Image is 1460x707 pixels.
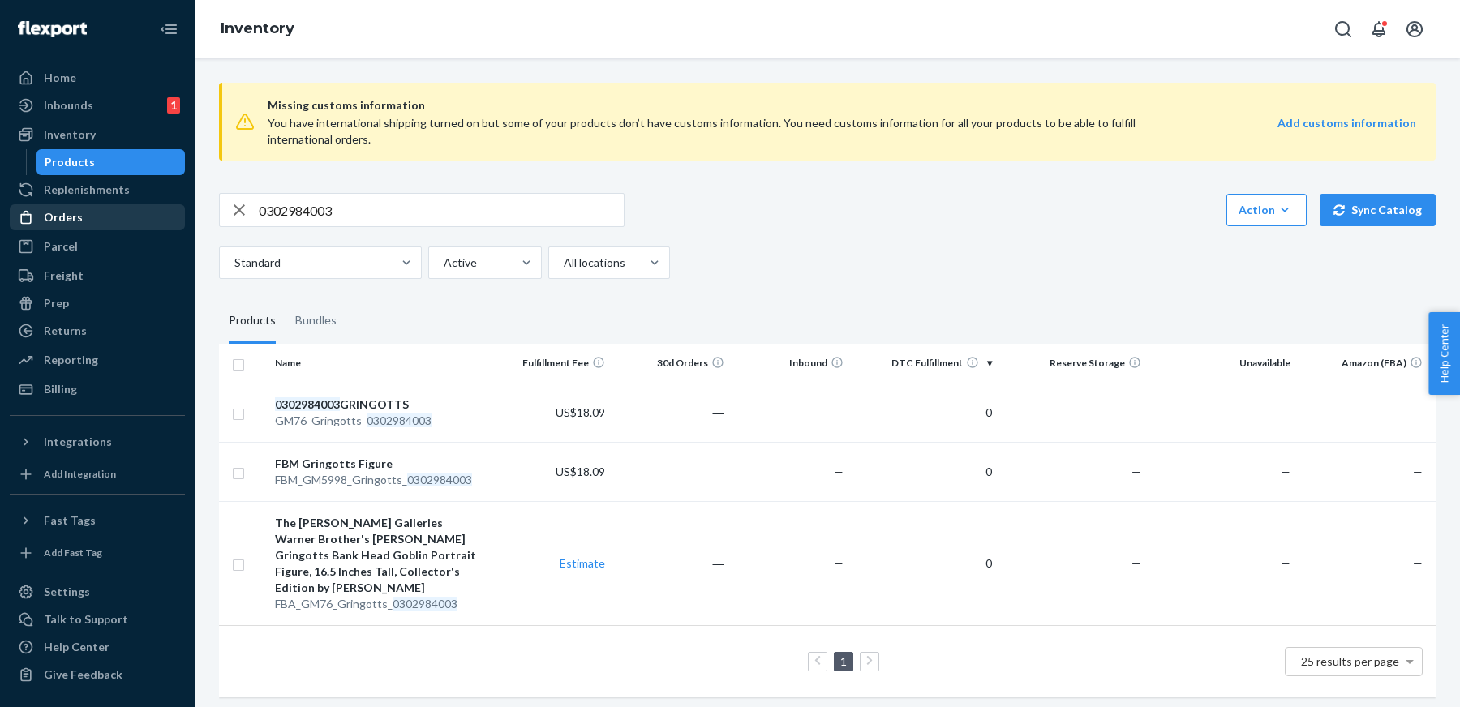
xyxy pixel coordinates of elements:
th: Name [268,344,492,383]
div: Reporting [44,352,98,368]
td: ― [612,442,731,501]
div: Fast Tags [44,512,96,529]
div: Settings [44,584,90,600]
span: — [1131,405,1141,419]
a: Add customs information [1277,115,1416,148]
input: Standard [233,255,234,271]
em: 0302984003 [367,413,432,427]
a: Inbounds1 [10,92,185,118]
a: Inventory [221,19,294,37]
div: Parcel [44,238,78,255]
div: Freight [44,268,84,284]
a: Orders [10,204,185,230]
span: US$18.09 [556,465,605,478]
div: Integrations [44,434,112,450]
div: The [PERSON_NAME] Galleries Warner Brother's [PERSON_NAME] Gringotts Bank Head Goblin Portrait Fi... [275,515,486,596]
span: Missing customs information [268,96,1416,115]
div: Add Integration [44,467,116,481]
button: Action [1226,194,1307,226]
th: Unavailable [1148,344,1297,383]
div: Inventory [44,126,96,143]
a: Home [10,65,185,91]
button: Help Center [1428,312,1460,395]
div: Orders [44,209,83,225]
div: Products [229,298,276,344]
td: 0 [850,442,999,501]
strong: Add customs information [1277,116,1416,130]
ol: breadcrumbs [208,6,307,53]
a: Reporting [10,347,185,373]
button: Open account menu [1398,13,1431,45]
th: Inbound [731,344,850,383]
div: Add Fast Tag [44,546,102,559]
span: — [1281,465,1290,478]
th: Reserve Storage [998,344,1148,383]
em: 0302984003 [275,397,340,411]
td: ― [612,501,731,625]
a: Add Fast Tag [10,540,185,566]
input: Active [442,255,444,271]
a: Prep [10,290,185,316]
div: FBM Gringotts Figure [275,456,486,472]
th: Fulfillment Fee [492,344,612,383]
button: Open notifications [1363,13,1395,45]
a: Products [36,149,186,175]
div: Products [45,154,95,170]
div: FBA_GM76_Gringotts_ [275,596,486,612]
input: All locations [562,255,564,271]
a: Billing [10,376,185,402]
div: 1 [167,97,180,114]
div: Bundles [295,298,337,344]
div: Help Center [44,639,109,655]
span: — [1281,556,1290,570]
div: FBM_GM5998_Gringotts_ [275,472,486,488]
a: Estimate [560,556,605,570]
div: Returns [44,323,87,339]
div: Inbounds [44,97,93,114]
a: Talk to Support [10,606,185,632]
td: 0 [850,383,999,442]
span: — [1413,405,1423,419]
img: Flexport logo [18,21,87,37]
th: Amazon (FBA) [1297,344,1436,383]
td: ― [612,383,731,442]
a: Page 1 is your current page [837,654,850,668]
a: Replenishments [10,177,185,203]
a: Add Integration [10,461,185,487]
a: Freight [10,263,185,289]
button: Sync Catalog [1320,194,1436,226]
span: — [1131,556,1141,570]
span: 25 results per page [1301,654,1399,668]
a: Parcel [10,234,185,259]
div: Give Feedback [44,666,122,683]
a: Help Center [10,634,185,660]
div: Billing [44,381,77,397]
th: DTC Fulfillment [850,344,999,383]
a: Returns [10,318,185,344]
span: — [834,465,844,478]
div: Home [44,70,76,86]
button: Integrations [10,429,185,455]
div: Talk to Support [44,611,128,628]
th: 30d Orders [612,344,731,383]
span: — [834,405,844,419]
div: You have international shipping turned on but some of your products don’t have customs informatio... [268,115,1187,148]
div: Action [1239,202,1295,218]
a: Inventory [10,122,185,148]
span: — [1131,465,1141,478]
button: Open Search Box [1327,13,1359,45]
span: — [1413,556,1423,570]
span: US$18.09 [556,405,605,419]
em: 0302984003 [407,473,472,486]
div: GRINGOTTS [275,396,486,413]
button: Give Feedback [10,662,185,688]
span: — [834,556,844,570]
a: Settings [10,579,185,605]
span: — [1413,465,1423,478]
div: GM76_Gringotts_ [275,413,486,429]
button: Close Navigation [152,13,185,45]
td: 0 [850,501,999,625]
input: Search inventory by name or sku [259,194,624,226]
span: — [1281,405,1290,419]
